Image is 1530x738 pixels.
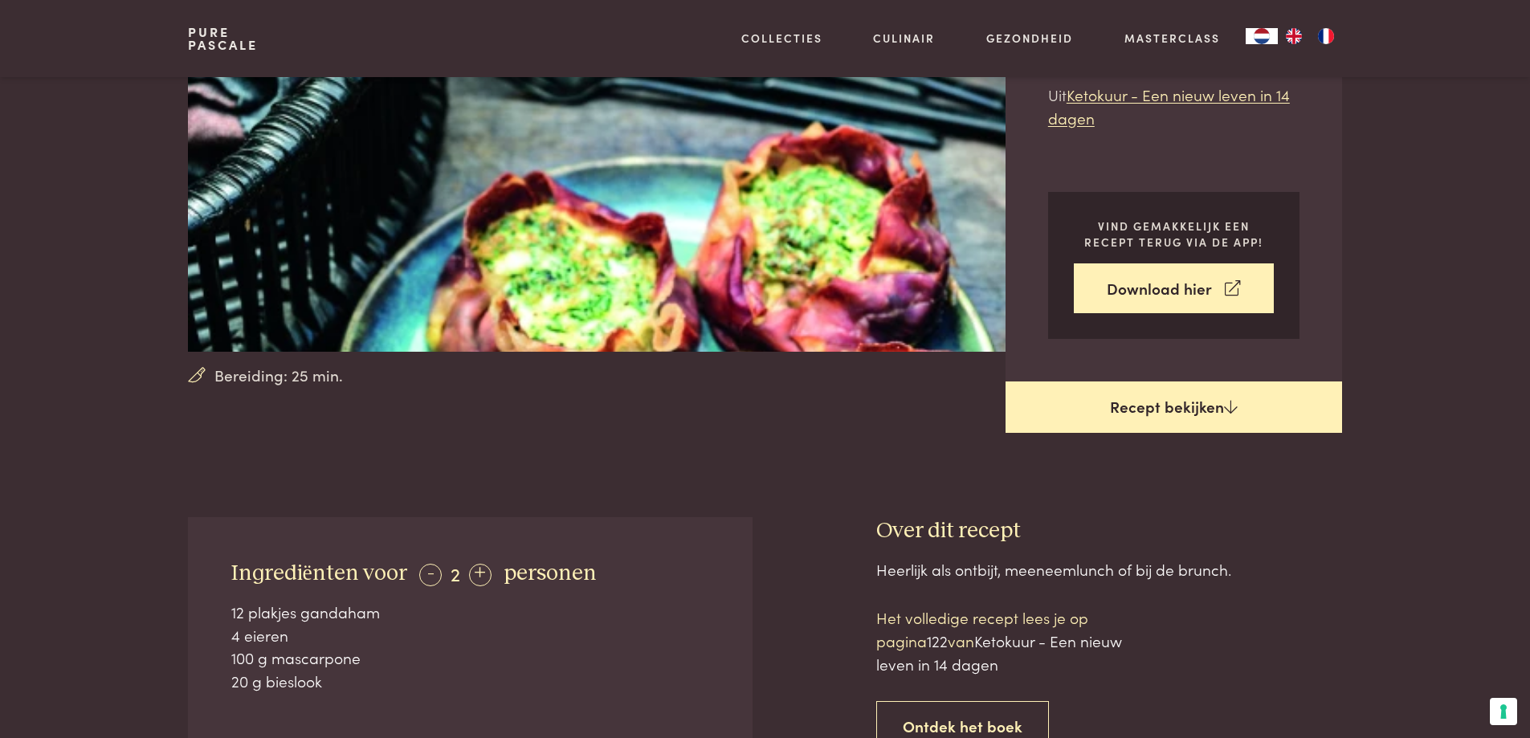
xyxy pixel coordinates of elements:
div: 12 plakjes gandaham [231,601,710,624]
h3: Over dit recept [876,517,1342,545]
div: 4 eieren [231,624,710,647]
div: 100 g mascarpone [231,646,710,670]
div: Heerlijk als ontbijt, meeneemlunch of bij de brunch. [876,558,1342,581]
div: Language [1246,28,1278,44]
a: Recept bekijken [1006,381,1342,433]
p: Vind gemakkelijk een recept terug via de app! [1074,218,1274,251]
div: 20 g bieslook [231,670,710,693]
a: EN [1278,28,1310,44]
a: NL [1246,28,1278,44]
aside: Language selected: Nederlands [1246,28,1342,44]
p: Uit [1048,84,1299,129]
div: - [419,564,442,586]
span: 2 [451,560,460,586]
a: FR [1310,28,1342,44]
a: Masterclass [1124,30,1220,47]
a: Collecties [741,30,822,47]
div: + [469,564,492,586]
span: 122 [927,630,948,651]
p: Het volledige recept lees je op pagina van [876,606,1149,675]
a: Ketokuur - Een nieuw leven in 14 dagen [1048,84,1290,128]
span: Ingrediënten voor [231,562,407,585]
a: Download hier [1074,263,1274,314]
a: Gezondheid [986,30,1073,47]
a: PurePascale [188,26,258,51]
a: Culinair [873,30,935,47]
button: Uw voorkeuren voor toestemming voor trackingtechnologieën [1490,698,1517,725]
span: Ketokuur - Een nieuw leven in 14 dagen [876,630,1122,675]
ul: Language list [1278,28,1342,44]
span: Bereiding: 25 min. [214,364,343,387]
span: personen [504,562,597,585]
